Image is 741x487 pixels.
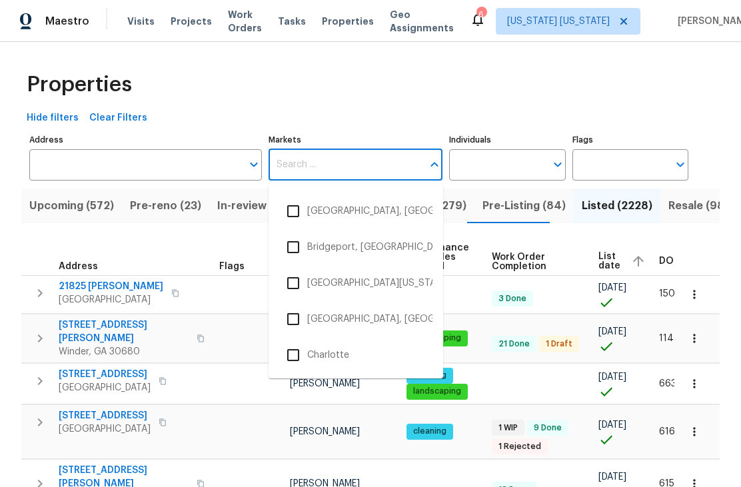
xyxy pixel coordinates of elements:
[219,262,245,271] span: Flags
[598,372,626,382] span: [DATE]
[59,293,163,306] span: [GEOGRAPHIC_DATA]
[59,422,151,436] span: [GEOGRAPHIC_DATA]
[668,197,736,215] span: Resale (984)
[598,252,620,270] span: List date
[279,269,432,297] li: [GEOGRAPHIC_DATA][US_STATE], [GEOGRAPHIC_DATA]
[598,327,626,336] span: [DATE]
[245,155,263,174] button: Open
[29,136,262,144] label: Address
[659,334,680,343] span: 1144
[659,289,681,298] span: 1502
[228,8,262,35] span: Work Orders
[269,136,443,144] label: Markets
[269,149,423,181] input: Search ...
[322,15,374,28] span: Properties
[59,409,151,422] span: [STREET_ADDRESS]
[449,136,565,144] label: Individuals
[290,379,360,388] span: [PERSON_NAME]
[290,427,360,436] span: [PERSON_NAME]
[59,345,189,358] span: Winder, GA 30680
[659,379,676,388] span: 663
[425,155,444,174] button: Close
[671,155,690,174] button: Open
[21,106,84,131] button: Hide filters
[217,197,291,215] span: In-review (52)
[493,441,546,452] span: 1 Rejected
[493,338,535,350] span: 21 Done
[59,381,151,394] span: [GEOGRAPHIC_DATA]
[130,197,201,215] span: Pre-reno (23)
[127,15,155,28] span: Visits
[29,197,114,215] span: Upcoming (572)
[279,305,432,333] li: [GEOGRAPHIC_DATA], [GEOGRAPHIC_DATA]
[659,256,682,266] span: DOM
[27,110,79,127] span: Hide filters
[582,197,652,215] span: Listed (2228)
[528,422,567,434] span: 9 Done
[279,233,432,261] li: Bridgeport, [GEOGRAPHIC_DATA]
[540,338,578,350] span: 1 Draft
[598,283,626,292] span: [DATE]
[507,15,610,28] span: [US_STATE] [US_STATE]
[476,8,486,21] div: 6
[45,15,89,28] span: Maestro
[482,197,566,215] span: Pre-Listing (84)
[171,15,212,28] span: Projects
[598,472,626,482] span: [DATE]
[59,262,98,271] span: Address
[493,293,532,304] span: 3 Done
[390,8,454,35] span: Geo Assignments
[493,422,523,434] span: 1 WIP
[492,252,576,271] span: Work Order Completion
[548,155,567,174] button: Open
[572,136,688,144] label: Flags
[279,377,432,405] li: [GEOGRAPHIC_DATA], [GEOGRAPHIC_DATA]/[GEOGRAPHIC_DATA]
[279,197,432,225] li: [GEOGRAPHIC_DATA], [GEOGRAPHIC_DATA]
[278,17,306,26] span: Tasks
[598,420,626,430] span: [DATE]
[279,341,432,369] li: Charlotte
[408,426,452,437] span: cleaning
[59,280,163,293] span: 21825 [PERSON_NAME]
[59,318,189,345] span: [STREET_ADDRESS][PERSON_NAME]
[84,106,153,131] button: Clear Filters
[27,78,132,91] span: Properties
[59,368,151,381] span: [STREET_ADDRESS]
[408,386,466,397] span: landscaping
[89,110,147,127] span: Clear Filters
[659,427,675,436] span: 616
